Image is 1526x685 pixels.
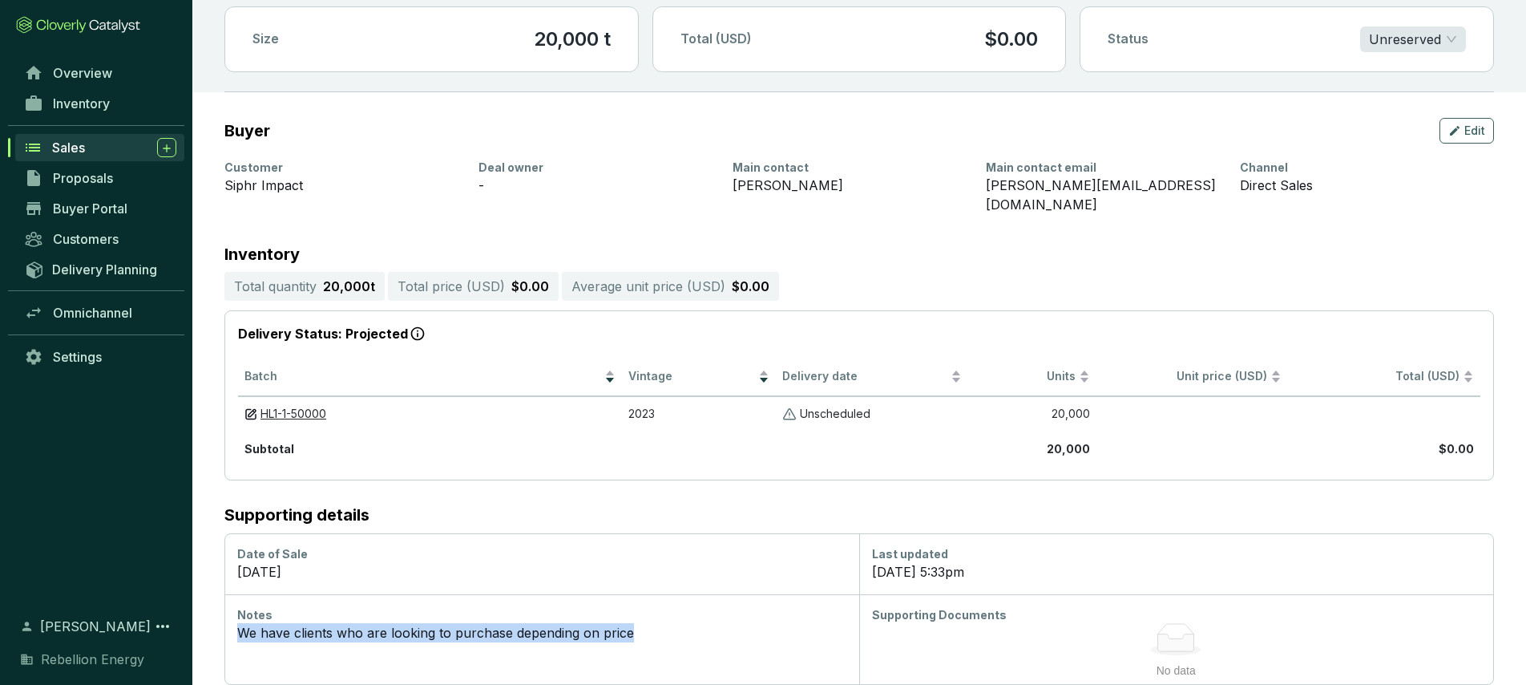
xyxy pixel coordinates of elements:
[237,607,846,623] div: Notes
[872,562,1481,582] div: [DATE] 5:33pm
[1240,160,1475,176] div: Channel
[571,277,725,296] p: Average unit price ( USD )
[238,324,1480,345] p: Delivery Status: Projected
[244,369,601,384] span: Batch
[776,358,968,397] th: Delivery date
[872,546,1481,562] div: Last updated
[252,30,279,48] p: Size
[782,369,947,384] span: Delivery date
[968,396,1096,432] td: 20,000
[1439,118,1494,144] button: Edit
[782,407,797,422] img: Unscheduled
[16,90,184,117] a: Inventory
[237,623,846,642] div: We have clients who are looking to purchase depending on price
[1240,176,1475,195] div: Direct Sales
[733,176,967,195] div: [PERSON_NAME]
[53,231,119,247] span: Customers
[260,407,326,422] a: HL1-1-50000
[16,299,184,326] a: Omnichannel
[224,506,1494,524] h2: Supporting details
[680,30,752,47] span: Total (USD)
[41,650,144,669] span: Rebellion Energy
[16,59,184,87] a: Overview
[15,134,184,161] a: Sales
[872,607,1481,623] div: Supporting Documents
[1369,27,1457,51] span: Unreserved
[53,201,127,217] span: Buyer Portal
[986,176,1221,214] div: [PERSON_NAME][EMAIL_ADDRESS][DOMAIN_NAME]
[237,562,846,582] div: [DATE]
[52,140,85,156] span: Sales
[622,396,776,432] td: 2023
[53,349,102,365] span: Settings
[244,407,257,422] img: draft
[1439,442,1474,456] b: $0.00
[16,195,184,222] a: Buyer Portal
[53,305,132,321] span: Omnichannel
[628,369,755,384] span: Vintage
[800,407,870,422] p: Unscheduled
[984,26,1038,52] p: $0.00
[238,358,622,397] th: Batch
[1464,123,1485,139] span: Edit
[16,256,184,282] a: Delivery Planning
[891,662,1462,679] div: No data
[1395,369,1459,383] span: Total (USD)
[398,277,505,296] p: Total price ( USD )
[323,277,375,296] p: 20,000 t
[478,176,713,195] div: -
[224,176,459,195] div: Siphr Impact
[1047,442,1090,456] b: 20,000
[968,358,1096,397] th: Units
[52,261,157,278] span: Delivery Planning
[53,170,113,186] span: Proposals
[1108,30,1149,48] p: Status
[224,160,459,176] div: Customer
[1177,369,1267,383] span: Unit price (USD)
[16,225,184,253] a: Customers
[478,160,713,176] div: Deal owner
[975,369,1076,384] span: Units
[224,122,270,140] h2: Buyer
[622,358,776,397] th: Vintage
[511,277,549,296] p: $0.00
[16,343,184,371] a: Settings
[53,65,112,81] span: Overview
[986,160,1221,176] div: Main contact email
[40,617,151,636] span: [PERSON_NAME]
[244,442,294,456] b: Subtotal
[234,277,317,296] p: Total quantity
[237,546,846,562] div: Date of Sale
[224,246,1494,262] p: Inventory
[534,26,611,52] section: 20,000 t
[732,277,769,296] p: $0.00
[16,164,184,192] a: Proposals
[53,95,110,111] span: Inventory
[733,160,967,176] div: Main contact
